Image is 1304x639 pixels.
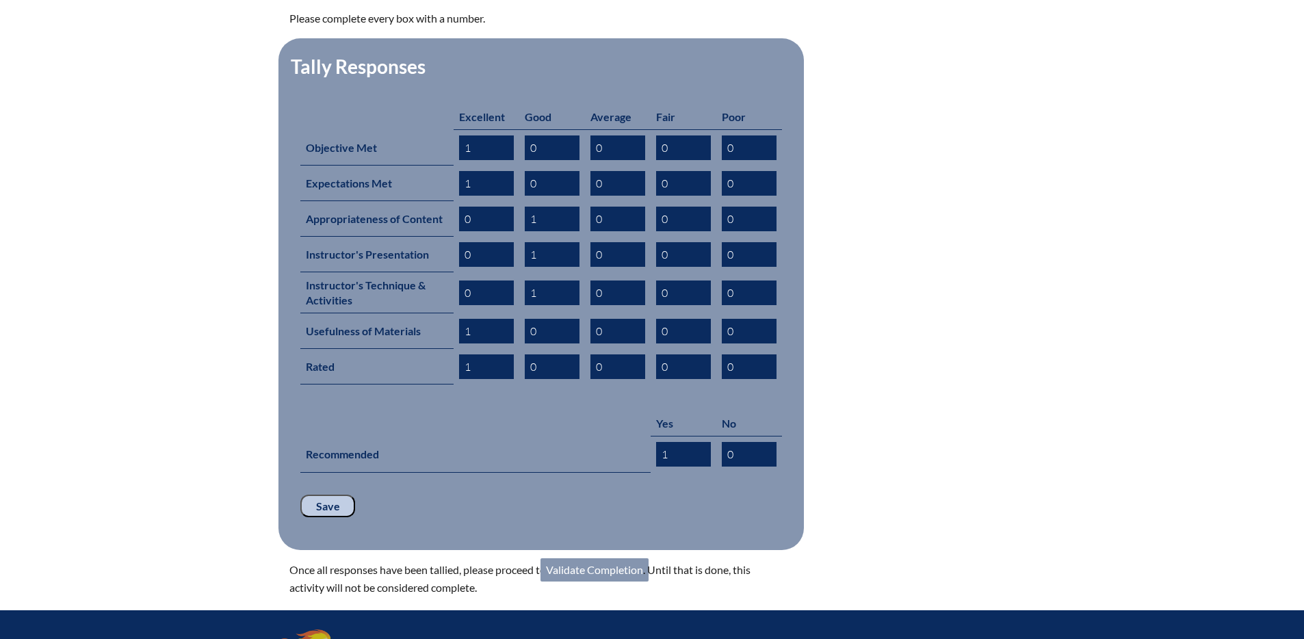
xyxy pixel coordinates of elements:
th: Appropriateness of Content [300,201,454,237]
th: Fair [651,104,716,130]
th: Good [519,104,585,130]
input: Save [300,495,355,518]
th: Expectations Met [300,166,454,201]
p: Once all responses have been tallied, please proceed to . Until that is done, this activity will ... [289,561,771,597]
th: Instructor's Technique & Activities [300,272,454,313]
th: Objective Met [300,129,454,166]
p: Please complete every box with a number. [289,10,771,27]
th: Average [585,104,651,130]
th: Yes [651,410,716,436]
th: Rated [300,349,454,384]
th: No [716,410,782,436]
th: Instructor's Presentation [300,237,454,272]
th: Usefulness of Materials [300,313,454,349]
th: Excellent [454,104,519,130]
th: Recommended [300,436,651,473]
th: Poor [716,104,782,130]
a: Validate Completion [540,558,649,582]
legend: Tally Responses [289,55,427,78]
